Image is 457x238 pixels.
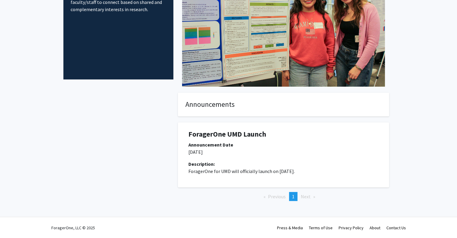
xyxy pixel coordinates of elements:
div: Announcement Date [188,141,379,148]
a: Terms of Use [309,225,333,230]
a: Press & Media [277,225,303,230]
a: Privacy Policy [339,225,364,230]
a: About [370,225,380,230]
div: Description: [188,160,379,168]
iframe: Chat [5,211,26,233]
span: Next [301,193,311,199]
span: 1 [292,193,294,199]
a: Contact Us [386,225,406,230]
h4: Announcements [185,100,382,109]
p: ForagerOne for UMD will officially launch on [DATE]. [188,168,379,175]
p: [DATE] [188,148,379,156]
span: Previous [268,193,286,199]
ul: Pagination [178,192,389,201]
h1: ForagerOne UMD Launch [188,130,379,139]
